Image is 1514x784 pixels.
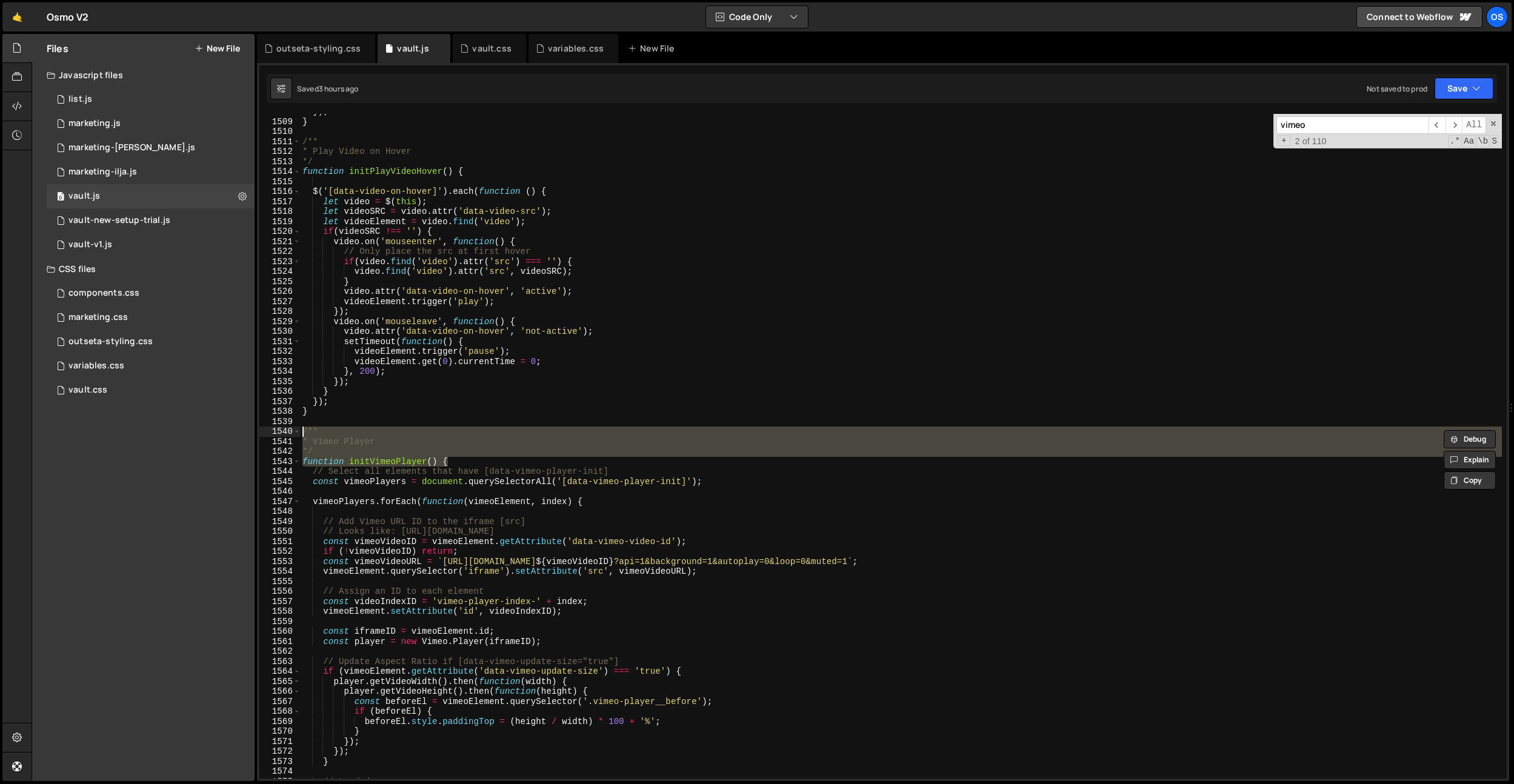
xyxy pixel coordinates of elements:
div: 1556 [259,586,301,597]
span: Toggle Replace mode [1278,135,1290,147]
div: 1548 [259,507,301,517]
button: New File [195,44,240,53]
div: 16596/45446.css [47,305,255,330]
div: outseta-styling.css [68,336,153,347]
div: 1541 [259,437,301,447]
div: vault-v1.js [68,239,112,250]
span: ​ [1446,116,1462,134]
span: Alt-Enter [1462,116,1486,134]
div: 16596/45422.js [47,111,255,136]
button: Copy [1444,471,1496,490]
div: marketing.css [68,312,128,323]
div: vault.css [68,385,107,396]
span: ​ [1429,116,1446,134]
div: 1546 [259,487,301,497]
div: 16596/45151.js [47,87,255,111]
div: 1516 [259,187,301,197]
div: 1519 [259,217,301,227]
a: Connect to Webflow [1356,6,1482,28]
div: 1537 [259,397,301,407]
div: 1523 [259,257,301,267]
div: 1513 [259,157,301,167]
div: 16596/45423.js [47,160,255,184]
div: 16596/45156.css [47,330,255,354]
span: Search In Selection [1490,135,1498,147]
h2: Files [47,42,68,55]
div: 16596/45511.css [47,281,255,305]
div: 1558 [259,606,301,617]
span: Whole Word Search [1476,135,1489,147]
div: 1520 [259,227,301,237]
button: Explain [1444,451,1496,469]
button: Debug [1444,430,1496,448]
div: 1550 [259,527,301,537]
div: Os [1486,6,1508,28]
div: 1553 [259,557,301,567]
div: 1572 [259,746,301,757]
div: 16596/45154.css [47,354,255,378]
div: 16596/45424.js [47,136,255,160]
div: 1542 [259,447,301,457]
div: 16596/45133.js [47,184,255,208]
div: 1574 [259,766,301,777]
div: CSS files [32,257,255,281]
div: 1517 [259,197,301,207]
div: 1552 [259,546,301,557]
div: 1564 [259,666,301,677]
div: 16596/45153.css [47,378,255,402]
div: 1563 [259,657,301,667]
div: 1561 [259,637,301,647]
div: vault.js [68,191,100,202]
div: 1531 [259,337,301,347]
div: vault.css [472,42,511,55]
div: Not saved to prod [1367,84,1427,94]
div: 1539 [259,417,301,427]
div: 1562 [259,646,301,657]
div: 1570 [259,726,301,737]
div: 1568 [259,706,301,717]
div: 1510 [259,127,301,137]
span: RegExp Search [1449,135,1461,147]
div: 1514 [259,167,301,177]
div: 1525 [259,277,301,287]
div: 3 hours ago [319,84,359,94]
div: 1534 [259,367,301,377]
div: 1521 [259,237,301,247]
div: 1522 [259,247,301,257]
div: vault-new-setup-trial.js [68,215,170,226]
div: 1509 [259,117,301,127]
div: marketing-[PERSON_NAME].js [68,142,195,153]
div: 1573 [259,757,301,767]
div: 1569 [259,717,301,727]
div: 1528 [259,307,301,317]
div: 16596/45132.js [47,233,255,257]
div: 1547 [259,497,301,507]
span: CaseSensitive Search [1462,135,1475,147]
div: marketing-ilja.js [68,167,137,178]
div: outseta-styling.css [276,42,361,55]
div: New File [628,42,679,55]
div: Javascript files [32,63,255,87]
div: 1566 [259,686,301,697]
div: 1538 [259,407,301,417]
div: 1557 [259,597,301,607]
div: 1527 [259,297,301,307]
div: 1559 [259,617,301,627]
div: vault.js [397,42,429,55]
div: 16596/45152.js [47,208,255,233]
span: 2 of 110 [1290,136,1332,147]
div: 1526 [259,287,301,297]
input: Search for [1276,116,1429,134]
div: 1515 [259,177,301,187]
div: 1555 [259,577,301,587]
div: 1560 [259,626,301,637]
div: Saved [297,84,359,94]
div: 1512 [259,147,301,157]
div: 1540 [259,427,301,437]
div: 1567 [259,697,301,707]
button: Code Only [706,6,808,28]
div: variables.css [548,42,604,55]
div: 1535 [259,377,301,387]
div: 1545 [259,477,301,487]
button: Save [1435,78,1493,99]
